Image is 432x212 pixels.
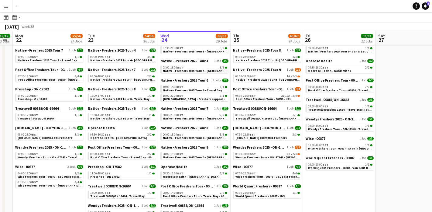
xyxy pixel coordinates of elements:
span: Post Office Freshers Tour - 00850 [88,145,140,150]
span: 1 Job [287,68,293,72]
span: 10:00-15:00 [308,124,328,127]
span: 1/1 [220,86,224,89]
span: Native - Freshers 2025 Tour 7 - Aberystwyth University Day 2 [163,116,245,120]
span: 3/3 [295,126,301,130]
span: 18:00-22:00 [163,94,183,97]
span: BST [250,55,256,59]
span: 1/1 [365,124,369,127]
span: Native - Freshers 2025 Tour 6 - Travel Day [163,88,222,92]
span: Wendys Freshers 2025 - ON-17343 [233,145,286,150]
span: 2 Jobs [213,79,221,82]
span: 10:00-15:00 [18,153,38,156]
span: Post Office Freshers Tour - 00850 [306,78,358,82]
span: 09:30-16:30 [308,66,328,69]
span: 2/2 [222,79,228,82]
div: Native - Freshers 2025 Tour 71 Job2/206:00-18:00BST2/2Native - Freshers 2025 Tour 7 - [GEOGRAPHIC... [88,67,156,87]
span: 2/2 [367,59,374,63]
span: 09:00-19:00 [90,56,111,59]
a: 10:00-15:00BST1/1Wendys Freshers Tour - ON-17343 - Travel Day [18,152,82,159]
span: 06:00-18:00 [163,133,183,136]
a: 10:00-15:00BST1/1Wendys Freshers Tour - ON-17343 - Travel Day [308,124,372,131]
a: Post Office Freshers Tour - 008501 Job2/2 [306,78,374,82]
span: 1/1 [149,87,156,91]
span: BST [322,104,328,108]
a: Native - Freshers 2025 Tour 71 Job2/2 [160,106,228,111]
div: Native - Freshers 2025 Tour 91 Job1/110:00-15:00BST1/1Native - Freshers 2025 Tour 9 - Travel Day [88,106,156,126]
span: Native - Freshers 2025 Tour 7 [15,48,63,52]
span: BST [250,94,256,98]
span: 1/1 [75,94,79,97]
span: 1 Job [359,117,366,121]
span: 1 Job [359,98,366,102]
span: 2/2 [149,126,156,130]
span: 1/1 [77,146,83,149]
span: 3/3 [220,153,224,156]
div: Post Office Freshers Tour - 008501 Job2/208:00-14:00BST2/2Post Office Freshers Tour - Travel Day ... [88,145,156,164]
a: Treatwell 00888/ON-166641 Job1/1 [306,97,374,102]
span: 1A [287,75,290,78]
span: 08:00-23:00 [18,133,38,136]
span: Wise Freshers Tour - 00877 - Stay in London [308,146,389,150]
span: BST [177,133,183,136]
span: 1 Job [287,126,293,130]
span: Treatwell 00888/ON-16664 [15,106,59,111]
span: 3/3 [220,66,224,69]
div: [DOMAIN_NAME] - 00879 ON-162111 Job3/308:00-23:00BST3/3[DOMAIN_NAME] 00879 Leeds Freshers [15,126,83,145]
div: Treatwell 00888/ON-166641 Job1/107:00-17:00BST1/1Treatwell 00888/ON 16664 [15,106,83,126]
a: Post Office Freshers Tour - 008501 Job3/4 [233,87,301,91]
span: Wendys Freshers 2025 - ON-17343 [306,117,358,121]
span: 1 Job [214,126,221,130]
a: Native - Freshers 2025 Tour 81 Job1/1 [88,87,156,91]
a: 08:00-18:00BST3/3Native - Freshers 2025 Tour 9 - [GEOGRAPHIC_DATA] Day 1 [163,152,227,159]
div: Operose Health1 Job2/208:30-16:30BST2/2Operose Health - [GEOGRAPHIC_DATA] [88,126,156,145]
div: Native - Freshers 2025 Tour 41 Job3/308:00-18:00BST3/3Native - Freshers 2025 Tour 4 - [GEOGRAPHIC... [160,59,228,78]
span: Operose Health [88,126,115,130]
span: Post Office Freshers Tour - 00850 [233,87,286,91]
span: 1 Job [287,87,293,91]
span: Native - Freshers 2025 Tour 6 [160,78,208,82]
span: 2/2 [149,68,156,72]
span: 1/1 [75,56,79,59]
span: BST [177,46,183,50]
span: BST [250,133,256,136]
span: 1 Job [359,59,366,63]
span: 3/3 [75,133,79,136]
a: 09:00-19:00BST1/1Treatwell 00888/ON 16664 - Travel Day/Return Van [308,104,372,111]
span: BST [177,152,183,156]
span: 08:00-20:00 [235,56,256,59]
a: 08:00-20:00BST3/3Native - Freshers 2025 Tour 8 - [GEOGRAPHIC_DATA] Day 2 [235,55,300,62]
span: 1/1 [365,105,369,108]
span: Native - Freshers 2025 Tour 4 [88,48,135,52]
span: 2/2 [147,133,152,136]
a: Post Office Freshers Tour - 008501 Job4/4 [15,67,83,72]
div: [DOMAIN_NAME] - 00879 ON-162111 Job3/307:30-22:30BST3/3[DOMAIN_NAME] 00879 UCL Freshers [233,126,301,145]
span: Treatwell 00888/ON 16664 [18,116,54,120]
a: 07:00-17:00BST1/1Treatwell 00888/ON 16664 [18,113,82,120]
div: Presshop - ON-170821 Job1/109:00-17:00BST1/1Presshop - ON 17082 [15,87,83,106]
span: Native - Freshers 2025 Tour 9 - Van & Set Up Return [308,49,381,53]
span: BST [177,85,183,89]
span: BST [250,113,256,117]
span: Treatwell 00888/ON-16664 [233,106,276,111]
a: Wendys Freshers 2025 - ON-173431 Job1/1 [15,145,83,150]
span: 1 Job [69,146,76,149]
span: Native - Freshers 2025 Tour 7 [160,106,208,111]
span: 3/3 [220,47,224,50]
a: 10:00-15:00BST1/1Native - Freshers 2025 Tour 9 - Van & Set Up Return [308,46,372,53]
span: Native - Freshers 2025 Tour 4 - London Metropolitan University [163,69,237,73]
span: 10A [285,94,290,97]
div: • [235,153,300,156]
span: 2/2 [147,75,152,78]
a: 06:00-21:00BST1/1Treatwell 00888/ON 16664 UCL [GEOGRAPHIC_DATA] [235,113,300,120]
span: Native - Freshers 2025 Tour 8 [88,87,135,91]
span: Native - Freshers 2025 Tour 8 [233,48,281,52]
span: 4/4 [75,75,79,78]
span: Presshop - ON-17082 [15,87,49,91]
a: 10:00-15:00BST1/1Native - Freshers 2025 Tour 7 - Travel Day [18,55,82,62]
span: 3/3 [222,126,228,130]
a: Treatwell 00888/ON-166641 Job1/1 [233,106,301,111]
a: 08:00-14:00BST2/2Post Office Freshers Tour - Travel Day - 00850 [90,152,155,159]
div: • [235,75,300,78]
span: Native - Freshers 2025 Tour 8 - Bangor University Day 1 [163,136,245,140]
span: 3/4 [293,94,297,97]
